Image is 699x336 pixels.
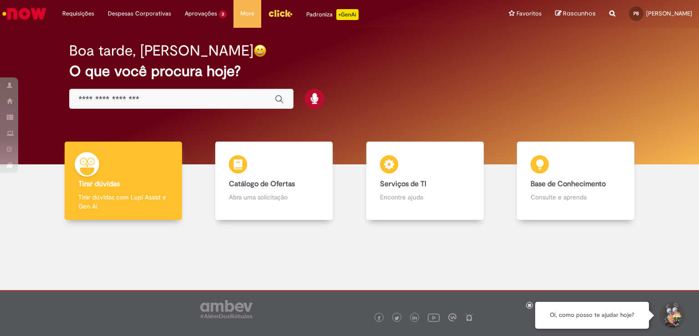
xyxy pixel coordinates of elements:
[240,9,254,18] span: More
[646,10,692,17] span: [PERSON_NAME]
[229,193,319,202] p: Abra uma solicitação
[658,302,685,329] button: Iniciar Conversa de Suporte
[395,316,399,321] img: logo_footer_twitter.png
[199,142,350,220] a: Catálogo de Ofertas Abra uma solicitação
[555,10,596,18] a: Rascunhos
[531,179,606,188] b: Base de Conhecimento
[517,9,542,18] span: Favoritos
[219,10,227,18] span: 3
[563,9,596,18] span: Rascunhos
[377,316,381,321] img: logo_footer_facebook.png
[535,302,649,329] div: Oi, como posso te ajudar hoje?
[1,5,48,23] img: ServiceNow
[531,193,621,202] p: Consulte e aprenda
[62,9,94,18] span: Requisições
[229,179,295,188] b: Catálogo de Ofertas
[200,300,253,318] img: logo_footer_ambev_rotulo_gray.png
[448,313,456,321] img: logo_footer_workplace.png
[268,6,293,20] img: click_logo_yellow_360x200.png
[108,9,171,18] span: Despesas Corporativas
[380,179,426,188] b: Serviços de TI
[69,43,253,59] h2: Boa tarde, [PERSON_NAME]
[428,311,440,323] img: logo_footer_youtube.png
[412,316,417,321] img: logo_footer_linkedin.png
[185,9,217,18] span: Aprovações
[633,10,639,16] span: PB
[78,193,168,211] p: Tirar dúvidas com Lupi Assist e Gen Ai
[380,193,470,202] p: Encontre ajuda
[306,9,359,20] div: Padroniza
[78,179,120,188] b: Tirar dúvidas
[253,44,267,57] img: happy-face.png
[48,142,199,220] a: Tirar dúvidas Tirar dúvidas com Lupi Assist e Gen Ai
[69,63,630,79] h2: O que você procura hoje?
[349,142,501,220] a: Serviços de TI Encontre ajuda
[465,313,473,321] img: logo_footer_naosei.png
[336,9,359,20] p: +GenAi
[501,142,652,220] a: Base de Conhecimento Consulte e aprenda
